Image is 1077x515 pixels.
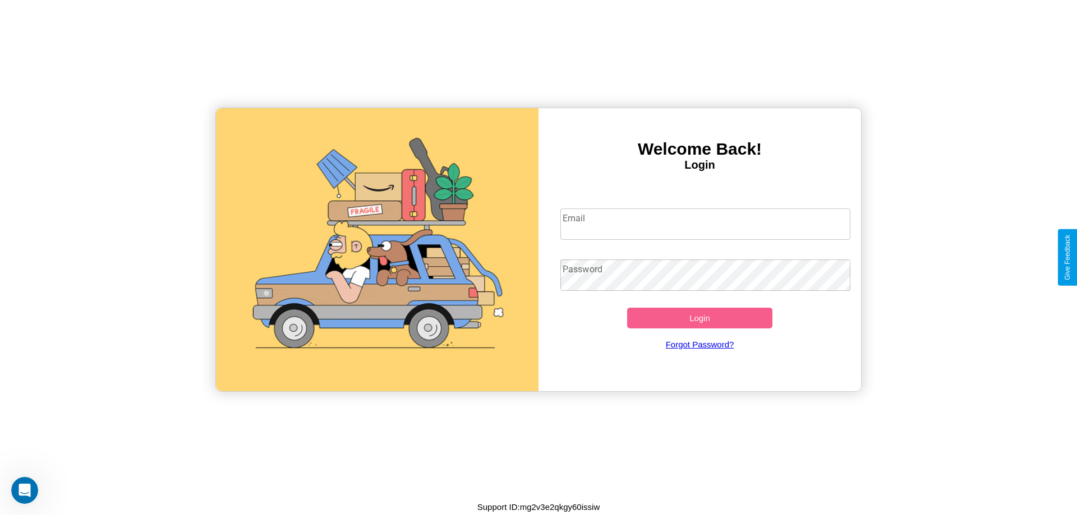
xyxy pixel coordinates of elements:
[538,159,861,171] h4: Login
[538,140,861,159] h3: Welcome Back!
[477,499,600,514] p: Support ID: mg2v3e2qkgy60issiw
[216,108,538,391] img: gif
[555,328,845,360] a: Forgot Password?
[1064,235,1071,280] div: Give Feedback
[627,308,772,328] button: Login
[11,477,38,504] iframe: Intercom live chat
